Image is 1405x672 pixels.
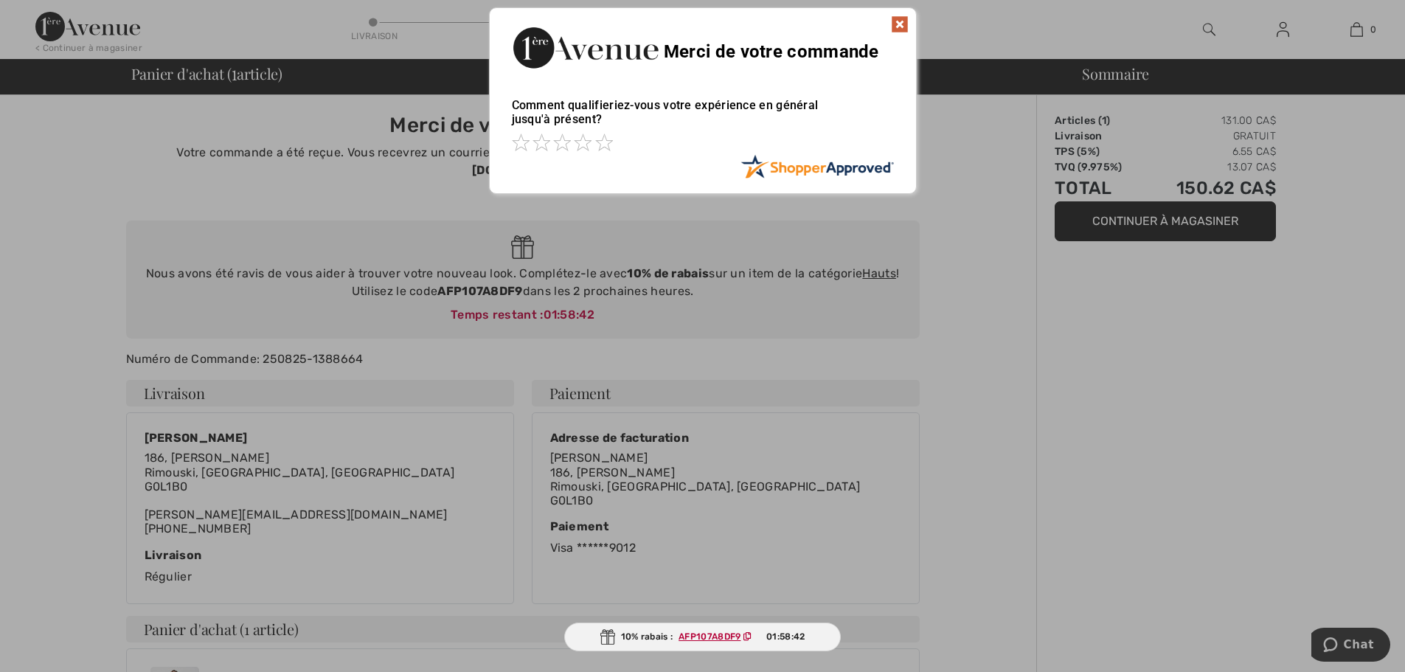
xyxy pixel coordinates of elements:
[679,631,740,642] ins: AFP107A8DF9
[664,41,879,62] span: Merci de votre commande
[32,10,63,24] span: Chat
[512,83,894,154] div: Comment qualifieriez-vous votre expérience en général jusqu'à présent?
[891,15,909,33] img: x
[600,629,615,645] img: Gift.svg
[766,630,805,643] span: 01:58:42
[564,623,842,651] div: 10% rabais :
[512,23,659,72] img: Merci de votre commande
